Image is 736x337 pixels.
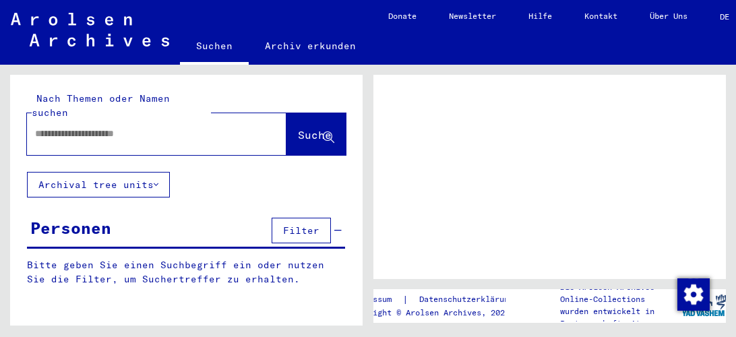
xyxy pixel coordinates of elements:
span: Filter [283,224,319,237]
div: | [349,293,530,307]
p: wurden entwickelt in Partnerschaft mit [560,305,682,330]
button: Suche [286,113,346,155]
div: Personen [30,216,111,240]
p: Bitte geben Sie einen Suchbegriff ein oder nutzen Sie die Filter, um Suchertreffer zu erhalten. [27,258,345,286]
img: Arolsen_neg.svg [11,13,169,47]
p: Copyright © Arolsen Archives, 2021 [349,307,530,319]
span: DE [720,12,735,22]
button: Filter [272,218,331,243]
a: Suchen [180,30,249,65]
a: Datenschutzerklärung [408,293,530,307]
mat-label: Nach Themen oder Namen suchen [32,92,170,119]
p: Die Arolsen Archives Online-Collections [560,281,682,305]
span: Suche [298,128,332,142]
a: Archiv erkunden [249,30,372,62]
img: Zustimmung ändern [677,278,710,311]
a: Impressum [349,293,402,307]
button: Archival tree units [27,172,170,197]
